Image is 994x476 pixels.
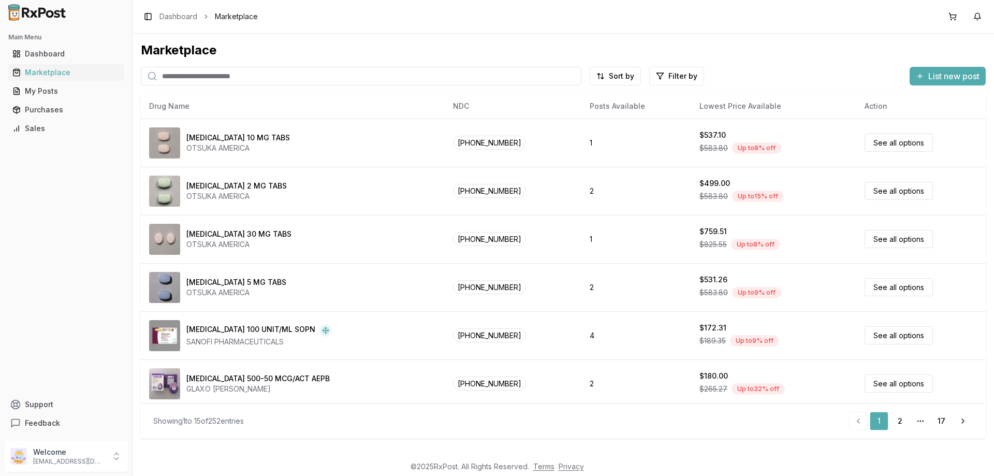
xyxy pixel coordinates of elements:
a: Terms [533,462,554,471]
button: Feedback [4,414,128,432]
div: Marketplace [141,42,986,59]
a: See all options [865,374,933,393]
span: $189.35 [699,336,726,346]
div: OTSUKA AMERICA [186,287,286,298]
img: User avatar [10,448,27,465]
div: SANOFI PHARMACEUTICALS [186,337,332,347]
a: Dashboard [159,11,197,22]
span: [PHONE_NUMBER] [453,280,526,294]
span: Sort by [609,71,634,81]
button: Dashboard [4,46,128,62]
th: Drug Name [141,94,445,119]
a: See all options [865,134,933,152]
img: Advair Diskus 500-50 MCG/ACT AEPB [149,368,180,399]
div: Up to 9 % off [730,335,779,347]
div: [MEDICAL_DATA] 5 MG TABS [186,277,286,287]
nav: pagination [849,412,973,430]
td: 1 [581,215,691,263]
button: Marketplace [4,64,128,81]
div: $537.10 [699,130,726,140]
span: List new post [928,70,980,82]
div: [MEDICAL_DATA] 500-50 MCG/ACT AEPB [186,373,330,384]
span: $825.55 [699,239,727,250]
img: Abilify 30 MG TABS [149,224,180,255]
div: [MEDICAL_DATA] 2 MG TABS [186,181,287,191]
div: OTSUKA AMERICA [186,191,287,201]
a: List new post [910,72,986,82]
p: Welcome [33,447,105,457]
img: Abilify 10 MG TABS [149,127,180,158]
th: NDC [445,94,581,119]
span: [PHONE_NUMBER] [453,377,526,391]
div: Showing 1 to 15 of 252 entries [153,416,244,426]
span: [PHONE_NUMBER] [453,328,526,342]
div: GLAXO [PERSON_NAME] [186,384,330,394]
td: 4 [581,311,691,359]
a: 17 [932,412,951,430]
a: Go to next page [953,412,973,430]
span: $265.27 [699,384,727,394]
div: $499.00 [699,178,730,189]
a: Marketplace [8,63,124,82]
div: Sales [12,123,120,134]
a: Privacy [559,462,584,471]
div: My Posts [12,86,120,96]
th: Action [856,94,986,119]
th: Posts Available [581,94,691,119]
img: RxPost Logo [4,4,70,21]
div: [MEDICAL_DATA] 10 MG TABS [186,133,290,143]
img: Abilify 5 MG TABS [149,272,180,303]
button: Sort by [590,67,641,85]
span: $583.80 [699,287,728,298]
div: $759.51 [699,226,727,237]
th: Lowest Price Available [691,94,856,119]
span: Filter by [668,71,697,81]
a: My Posts [8,82,124,100]
a: 2 [890,412,909,430]
td: 2 [581,263,691,311]
span: Feedback [25,418,60,428]
td: 2 [581,359,691,408]
div: Up to 9 % off [732,287,781,298]
a: 1 [870,412,888,430]
div: Marketplace [12,67,120,78]
span: Marketplace [215,11,258,22]
a: Sales [8,119,124,138]
img: Admelog SoloStar 100 UNIT/ML SOPN [149,320,180,351]
td: 2 [581,167,691,215]
a: See all options [865,182,933,200]
button: Support [4,395,128,414]
button: My Posts [4,83,128,99]
p: [EMAIL_ADDRESS][DOMAIN_NAME] [33,457,105,466]
div: Up to 8 % off [731,239,780,250]
button: Sales [4,120,128,137]
div: OTSUKA AMERICA [186,143,290,153]
a: Purchases [8,100,124,119]
td: 1 [581,119,691,167]
div: Up to 15 % off [732,191,784,202]
div: OTSUKA AMERICA [186,239,291,250]
div: [MEDICAL_DATA] 100 UNIT/ML SOPN [186,324,315,337]
button: List new post [910,67,986,85]
a: See all options [865,278,933,296]
h2: Main Menu [8,33,124,41]
span: [PHONE_NUMBER] [453,232,526,246]
a: See all options [865,230,933,248]
button: Filter by [649,67,704,85]
div: $531.26 [699,275,727,285]
div: Up to 8 % off [732,142,781,154]
span: [PHONE_NUMBER] [453,184,526,198]
div: $180.00 [699,371,728,381]
span: $583.80 [699,191,728,201]
span: [PHONE_NUMBER] [453,136,526,150]
div: Dashboard [12,49,120,59]
div: [MEDICAL_DATA] 30 MG TABS [186,229,291,239]
div: $172.31 [699,323,726,333]
span: $583.80 [699,143,728,153]
img: Abilify 2 MG TABS [149,176,180,207]
div: Purchases [12,105,120,115]
a: See all options [865,326,933,344]
div: Up to 32 % off [732,383,785,395]
button: Purchases [4,102,128,118]
a: Dashboard [8,45,124,63]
